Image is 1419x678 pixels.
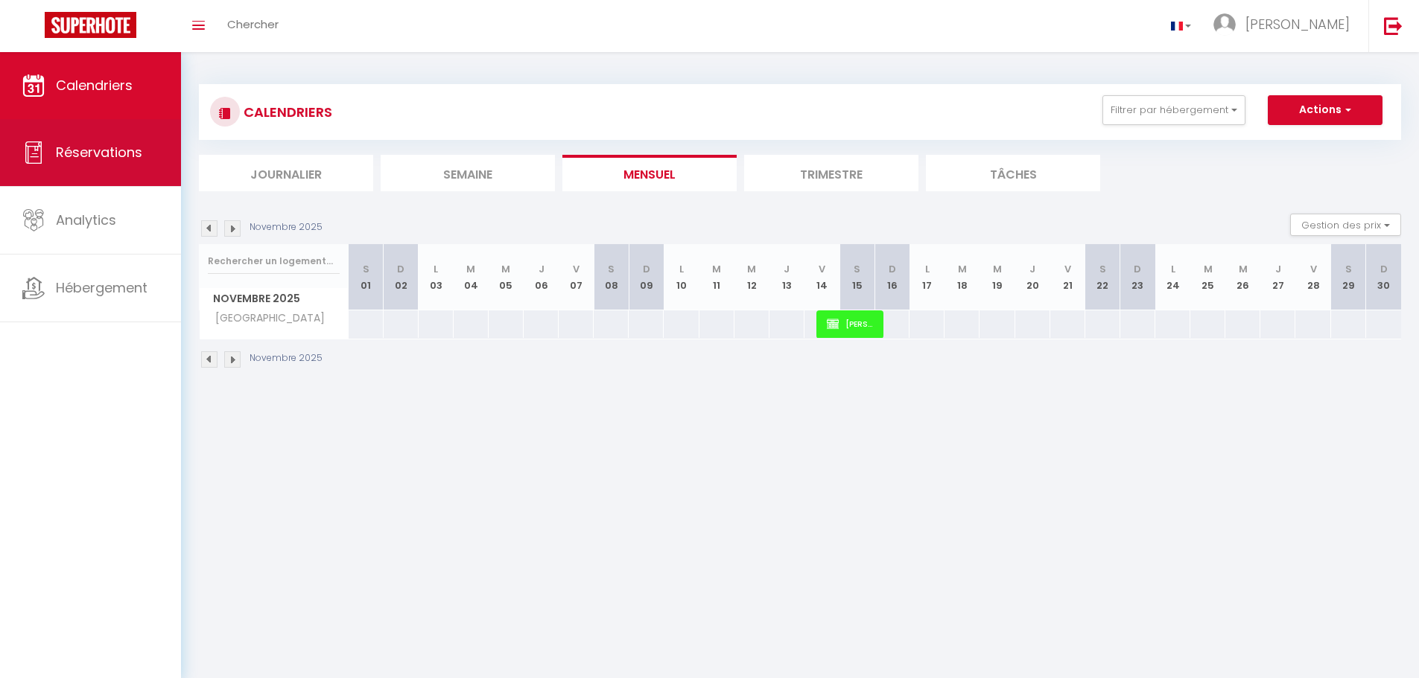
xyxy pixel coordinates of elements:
p: Novembre 2025 [250,220,323,234]
img: ... [1213,13,1236,36]
th: 14 [804,244,839,310]
abbr: V [1064,262,1071,276]
abbr: S [363,262,369,276]
abbr: L [434,262,438,276]
abbr: D [1380,262,1388,276]
span: Hébergement [56,278,147,297]
abbr: M [501,262,510,276]
abbr: M [993,262,1002,276]
th: 07 [559,244,594,310]
input: Rechercher un logement... [208,248,340,275]
th: 28 [1295,244,1330,310]
span: [PERSON_NAME] [1245,15,1350,33]
abbr: L [679,262,684,276]
li: Semaine [381,155,555,191]
span: Chercher [227,16,279,32]
th: 19 [980,244,1015,310]
th: 27 [1260,244,1295,310]
abbr: D [1134,262,1141,276]
abbr: V [573,262,580,276]
abbr: M [1239,262,1248,276]
span: [GEOGRAPHIC_DATA] [202,310,328,327]
abbr: J [539,262,545,276]
th: 23 [1120,244,1155,310]
li: Journalier [199,155,373,191]
abbr: M [1204,262,1213,276]
p: Novembre 2025 [250,351,323,365]
abbr: D [643,262,650,276]
th: 13 [769,244,804,310]
abbr: L [925,262,930,276]
th: 01 [349,244,384,310]
th: 04 [454,244,489,310]
th: 03 [419,244,454,310]
abbr: J [784,262,790,276]
th: 08 [594,244,629,310]
abbr: M [747,262,756,276]
th: 29 [1331,244,1366,310]
span: Réservations [56,143,142,161]
abbr: M [466,262,475,276]
button: Gestion des prix [1290,214,1401,236]
span: [PERSON_NAME] [827,310,874,338]
th: 22 [1085,244,1120,310]
abbr: J [1029,262,1035,276]
span: Calendriers [56,76,133,95]
th: 05 [489,244,524,310]
th: 17 [910,244,945,310]
th: 21 [1050,244,1085,310]
th: 16 [874,244,910,310]
abbr: M [712,262,721,276]
th: 11 [699,244,734,310]
th: 18 [945,244,980,310]
th: 12 [734,244,769,310]
abbr: J [1275,262,1281,276]
th: 30 [1366,244,1401,310]
button: Filtrer par hébergement [1102,95,1245,125]
abbr: V [1310,262,1317,276]
th: 02 [384,244,419,310]
span: Novembre 2025 [200,288,348,310]
th: 10 [664,244,699,310]
th: 24 [1155,244,1190,310]
abbr: S [1345,262,1352,276]
th: 09 [629,244,664,310]
span: Analytics [56,211,116,229]
th: 06 [524,244,559,310]
li: Trimestre [744,155,918,191]
abbr: S [608,262,615,276]
th: 20 [1015,244,1050,310]
abbr: S [1099,262,1106,276]
button: Actions [1268,95,1383,125]
abbr: V [819,262,825,276]
th: 25 [1190,244,1225,310]
th: 15 [839,244,874,310]
abbr: S [854,262,860,276]
abbr: D [889,262,896,276]
abbr: M [958,262,967,276]
img: logout [1384,16,1403,35]
abbr: D [397,262,404,276]
li: Mensuel [562,155,737,191]
th: 26 [1225,244,1260,310]
abbr: L [1171,262,1175,276]
h3: CALENDRIERS [240,95,332,129]
li: Tâches [926,155,1100,191]
img: Super Booking [45,12,136,38]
